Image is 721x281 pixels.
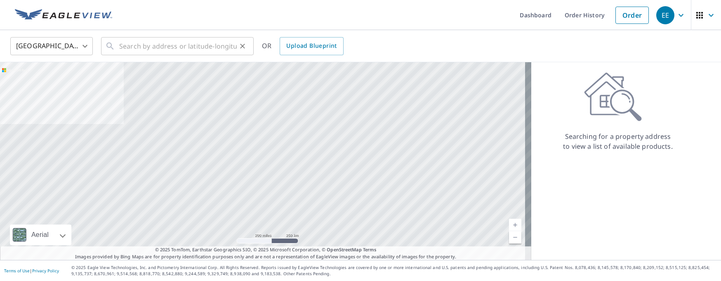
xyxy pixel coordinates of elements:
[656,6,674,24] div: EE
[4,268,59,273] p: |
[32,268,59,274] a: Privacy Policy
[363,246,377,253] a: Terms
[280,37,343,55] a: Upload Blueprint
[509,231,521,244] a: Current Level 5, Zoom Out
[615,7,649,24] a: Order
[4,268,30,274] a: Terms of Use
[155,246,377,253] span: © 2025 TomTom, Earthstar Geographics SIO, © 2025 Microsoft Corporation, ©
[10,225,71,245] div: Aerial
[286,41,337,51] span: Upload Blueprint
[237,40,248,52] button: Clear
[10,35,93,58] div: [GEOGRAPHIC_DATA]
[29,225,51,245] div: Aerial
[15,9,112,21] img: EV Logo
[71,265,717,277] p: © 2025 Eagle View Technologies, Inc. and Pictometry International Corp. All Rights Reserved. Repo...
[509,219,521,231] a: Current Level 5, Zoom In
[327,246,361,253] a: OpenStreetMap
[119,35,237,58] input: Search by address or latitude-longitude
[563,131,673,151] p: Searching for a property address to view a list of available products.
[262,37,344,55] div: OR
